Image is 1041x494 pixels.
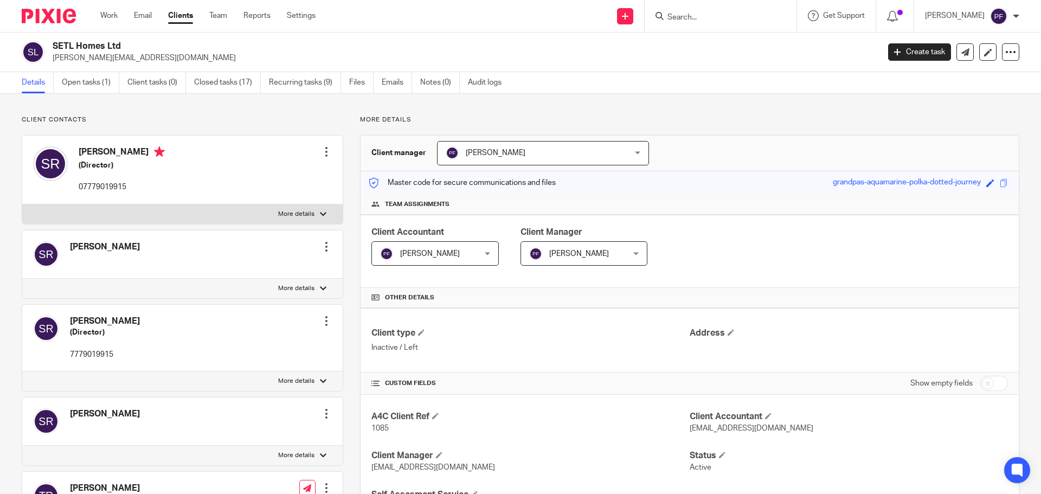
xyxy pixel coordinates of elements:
h5: (Director) [70,327,140,338]
h4: [PERSON_NAME] [70,241,140,253]
p: Master code for secure communications and files [369,177,556,188]
p: More details [278,451,314,460]
img: svg%3E [990,8,1007,25]
p: Client contacts [22,116,343,124]
a: Clients [168,10,193,21]
a: Reports [243,10,271,21]
h4: A4C Client Ref [371,411,690,422]
span: Team assignments [385,200,449,209]
h4: Address [690,328,1008,339]
label: Show empty fields [910,378,973,389]
span: [PERSON_NAME] [549,250,609,258]
h4: Status [690,450,1008,461]
h4: Client type [371,328,690,339]
img: svg%3E [33,316,59,342]
p: [PERSON_NAME] [925,10,985,21]
p: Inactive / Left [371,342,690,353]
div: grandpas-aquamarine-polka-dotted-journey [833,177,981,189]
a: Open tasks (1) [62,72,119,93]
a: Closed tasks (17) [194,72,261,93]
p: More details [360,116,1019,124]
img: svg%3E [446,146,459,159]
span: Client Manager [520,228,582,236]
h2: SETL Homes Ltd [53,41,708,52]
img: svg%3E [33,408,59,434]
img: svg%3E [22,41,44,63]
i: Primary [154,146,165,157]
a: Team [209,10,227,21]
h4: [PERSON_NAME] [79,146,165,160]
span: [EMAIL_ADDRESS][DOMAIN_NAME] [371,464,495,471]
a: Create task [888,43,951,61]
span: [PERSON_NAME] [466,149,525,157]
span: Active [690,464,711,471]
h4: Client Accountant [690,411,1008,422]
a: Email [134,10,152,21]
a: Details [22,72,54,93]
img: svg%3E [33,146,68,181]
span: [PERSON_NAME] [400,250,460,258]
a: Recurring tasks (9) [269,72,341,93]
p: 7779019915 [70,349,140,360]
p: [PERSON_NAME][EMAIL_ADDRESS][DOMAIN_NAME] [53,53,872,63]
span: 1085 [371,425,389,432]
a: Client tasks (0) [127,72,186,93]
a: Settings [287,10,316,21]
a: Notes (0) [420,72,460,93]
img: svg%3E [380,247,393,260]
p: More details [278,377,314,386]
a: Audit logs [468,72,510,93]
p: More details [278,284,314,293]
p: More details [278,210,314,219]
h4: CUSTOM FIELDS [371,379,690,388]
a: Files [349,72,374,93]
a: Emails [382,72,412,93]
img: svg%3E [33,241,59,267]
input: Search [666,13,764,23]
span: [EMAIL_ADDRESS][DOMAIN_NAME] [690,425,813,432]
h5: (Director) [79,160,165,171]
h3: Client manager [371,147,426,158]
h4: [PERSON_NAME] [70,316,140,327]
h4: [PERSON_NAME] [70,408,140,420]
span: Get Support [823,12,865,20]
h4: Client Manager [371,450,690,461]
img: svg%3E [529,247,542,260]
img: Pixie [22,9,76,23]
h4: [PERSON_NAME] [70,483,194,494]
a: Work [100,10,118,21]
p: 07779019915 [79,182,165,193]
span: Other details [385,293,434,302]
span: Client Accountant [371,228,444,236]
